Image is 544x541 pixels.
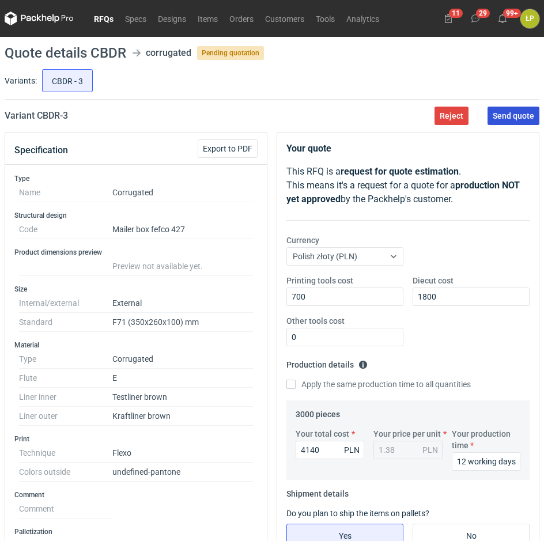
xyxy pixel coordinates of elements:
button: Specification [14,137,68,164]
dt: Standard [19,313,112,332]
a: RFQs [88,12,119,25]
label: Other tools cost [286,315,345,327]
dt: Colors outside [19,463,112,482]
label: Your production time [452,428,520,451]
a: Tools [310,12,341,25]
h3: Material [14,341,258,350]
label: Apply the same production time to all quantities [286,379,471,390]
legend: 3000 pieces [296,405,340,419]
label: Do you plan to ship the items on pallets? [286,509,429,518]
div: corrugated [146,46,191,60]
legend: Production details [286,355,368,369]
a: Designs [152,12,192,25]
a: Customers [259,12,310,25]
dd: E [112,369,253,388]
input: 0 [296,441,364,459]
h3: Product dimensions preview [14,248,258,257]
input: 0 [413,287,530,306]
dt: Type [19,350,112,369]
h3: Print [14,434,258,444]
input: 0 [286,328,403,346]
h1: Quote details CBDR [5,46,126,60]
dd: Testliner brown [112,388,253,407]
dd: External [112,294,253,313]
span: Polish złoty (PLN) [293,252,357,261]
span: Reject [440,112,463,120]
strong: Your quote [286,143,331,154]
a: Specs [119,12,152,25]
button: Send quote [488,107,539,125]
h3: Size [14,285,258,294]
span: Pending quotation [197,46,264,60]
a: Analytics [341,12,385,25]
label: Diecut cost [413,275,454,286]
button: 29 [466,9,485,28]
button: Reject [435,107,469,125]
div: PLN [422,444,438,456]
label: Your total cost [296,428,349,440]
dd: undefined-pantone [112,463,253,482]
h2: Variant CBDR - 3 [5,109,68,123]
dd: Mailer box fefco 427 [112,220,253,239]
button: 99+ [493,9,512,28]
dt: Name [19,183,112,202]
strong: request for quote estimation [341,166,459,177]
a: Orders [224,12,259,25]
label: Your price per unit [373,428,441,440]
dt: Flute [19,369,112,388]
dt: Code [19,220,112,239]
label: Printing tools cost [286,275,353,286]
dt: Internal/external [19,294,112,313]
dt: Liner outer [19,407,112,426]
h3: Palletization [14,527,258,536]
legend: Shipment details [286,485,349,498]
label: Currency [286,234,319,246]
p: This RFQ is a . This means it's a request for a quote for a by the Packhelp's customer. [286,165,530,206]
dt: Technique [19,444,112,463]
span: Send quote [493,112,534,120]
dt: Liner inner [19,388,112,407]
input: 0 [286,287,403,306]
div: Łukasz Postawa [520,9,539,28]
h3: Comment [14,490,258,500]
h3: Structural design [14,211,258,220]
div: working days [468,456,516,467]
button: ŁP [520,9,539,28]
label: Variants: [5,75,37,86]
h3: Type [14,174,258,183]
dd: F71 (350x260x100) mm [112,313,253,332]
button: 11 [439,9,458,28]
dd: Kraftliner brown [112,407,253,426]
div: PLN [344,444,360,456]
a: Items [192,12,224,25]
dd: Corrugated [112,350,253,369]
span: Export to PDF [203,145,252,153]
button: Export to PDF [198,139,258,158]
input: 0 [452,452,520,471]
span: Preview not available yet. [112,262,203,271]
label: CBDR - 3 [42,69,93,92]
dd: Flexo [112,444,253,463]
svg: Packhelp Pro [5,12,74,25]
dd: Corrugated [112,183,253,202]
dt: Comment [19,500,112,519]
